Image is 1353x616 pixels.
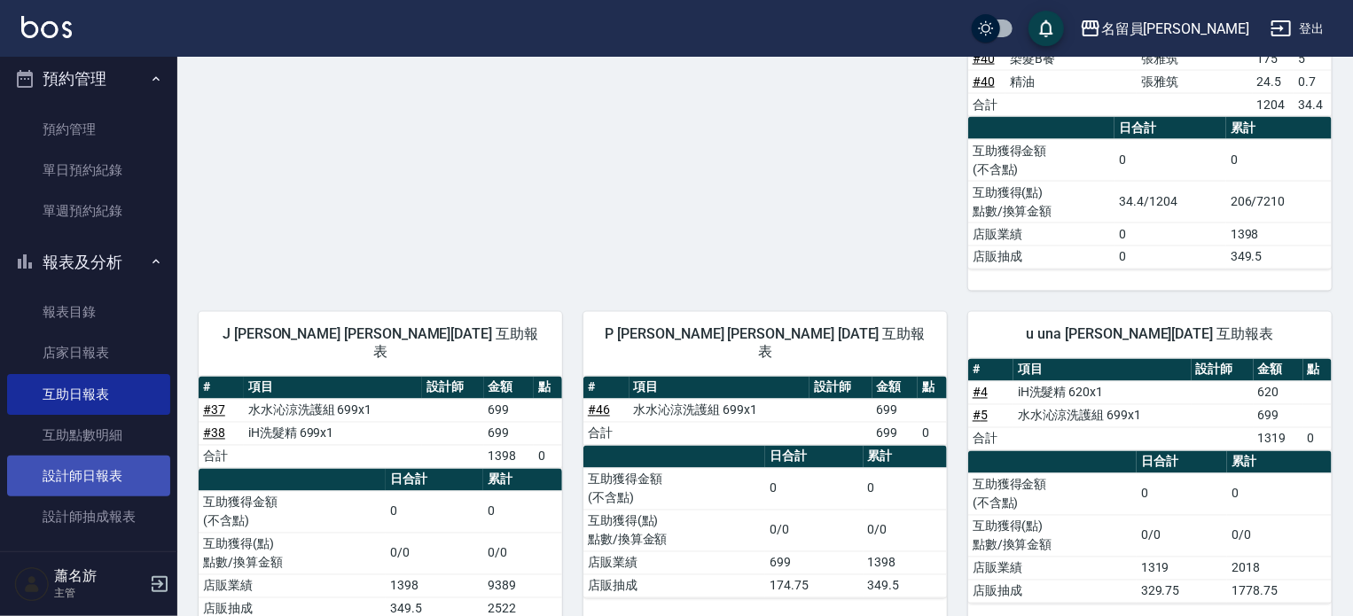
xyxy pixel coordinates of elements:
td: 0/0 [386,533,483,574]
td: 1319 [1137,557,1227,580]
td: 0/0 [483,533,562,574]
td: 174.75 [765,574,864,597]
button: 登出 [1263,12,1332,45]
p: 主管 [54,585,145,601]
th: # [199,377,244,400]
td: 0 [483,491,562,533]
td: 2018 [1227,557,1332,580]
th: 日合計 [386,469,483,492]
td: 1398 [484,445,534,468]
td: 合計 [199,445,244,468]
td: 34.4 [1294,93,1331,116]
td: 24.5 [1253,70,1294,93]
img: Logo [21,16,72,38]
button: 名留員[PERSON_NAME] [1073,11,1256,47]
th: 日合計 [1114,117,1226,140]
td: 0/0 [864,510,947,551]
button: 報表及分析 [7,239,170,285]
td: 699 [484,399,534,422]
td: 0 [1114,246,1226,269]
span: u una [PERSON_NAME][DATE] 互助報表 [989,326,1310,344]
th: 項目 [1013,359,1192,382]
a: 設計師抽成報表 [7,496,170,537]
th: 日合計 [1137,451,1227,474]
th: 金額 [484,377,534,400]
th: 點 [1303,359,1332,382]
td: 699 [484,422,534,445]
th: # [583,377,630,400]
a: 預約管理 [7,109,170,150]
th: 金額 [872,377,919,400]
td: 0 [1227,473,1332,515]
td: 699 [872,399,919,422]
td: 0 [534,445,562,468]
td: 店販抽成 [968,246,1115,269]
a: #46 [588,403,610,417]
th: 金額 [1254,359,1303,382]
td: 互助獲得(點) 點數/換算金額 [583,510,765,551]
a: #4 [973,386,988,400]
a: #40 [973,51,995,66]
td: 5 [1294,47,1331,70]
td: 互助獲得(點) 點數/換算金額 [199,533,386,574]
a: #40 [973,74,995,89]
td: 0 [1303,427,1332,450]
td: 店販抽成 [968,580,1137,603]
td: 9389 [483,574,562,597]
td: 1204 [1253,93,1294,116]
td: 329.75 [1137,580,1227,603]
th: 設計師 [1192,359,1254,382]
td: 水水沁涼洗護組 699x1 [1013,404,1192,427]
td: 0 [1226,139,1332,181]
td: 0 [386,491,483,533]
td: 1778.75 [1227,580,1332,603]
td: 店販業績 [968,557,1137,580]
td: 1398 [864,551,947,574]
table: a dense table [199,377,562,469]
h5: 蕭名旂 [54,567,145,585]
th: 累計 [483,469,562,492]
td: 水水沁涼洗護組 699x1 [630,399,809,422]
table: a dense table [968,451,1332,604]
td: 互助獲得金額 (不含點) [199,491,386,533]
td: 0 [765,468,864,510]
td: iH洗髮精 620x1 [1013,381,1192,404]
td: 店販業績 [968,222,1115,246]
td: 0 [1114,139,1226,181]
table: a dense table [968,359,1332,451]
th: 設計師 [422,377,484,400]
td: 0 [864,468,947,510]
table: a dense table [583,377,947,446]
td: 349.5 [864,574,947,597]
a: 單週預約紀錄 [7,191,170,231]
a: #37 [203,403,225,417]
th: 設計師 [809,377,872,400]
td: 349.5 [1226,246,1332,269]
a: 報表目錄 [7,292,170,332]
th: 項目 [630,377,809,400]
td: 染髮B餐 [1005,47,1137,70]
td: 互助獲得金額 (不含點) [968,473,1137,515]
td: 1398 [386,574,483,597]
th: 點 [534,377,562,400]
td: 張雅筑 [1137,47,1253,70]
table: a dense table [583,446,947,598]
td: 1398 [1226,222,1332,246]
td: 店販抽成 [583,574,765,597]
td: 34.4/1204 [1114,181,1226,222]
div: 名留員[PERSON_NAME] [1101,18,1249,40]
img: Person [14,566,50,602]
td: 620 [1254,381,1303,404]
td: 合計 [968,427,1013,450]
td: 0/0 [765,510,864,551]
td: 0/0 [1137,515,1227,557]
a: 互助點數明細 [7,415,170,456]
a: 設計師日報表 [7,456,170,496]
td: 206/7210 [1226,181,1332,222]
a: 互助日報表 [7,374,170,415]
a: 單日預約紀錄 [7,150,170,191]
td: iH洗髮精 699x1 [244,422,422,445]
td: 0 [1137,473,1227,515]
button: 預約管理 [7,56,170,102]
th: 日合計 [765,446,864,469]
